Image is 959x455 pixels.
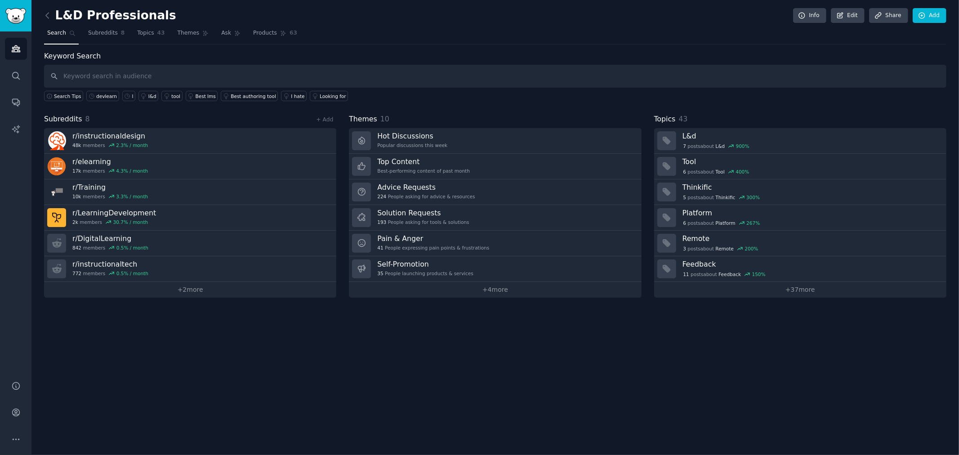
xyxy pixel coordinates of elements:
span: 10k [72,193,81,200]
span: Ask [221,29,231,37]
h3: r/ Training [72,183,148,192]
input: Keyword search in audience [44,65,946,88]
span: 6 [683,220,686,226]
img: elearning [47,157,66,176]
div: l&d [148,93,156,99]
a: Share [869,8,908,23]
a: Search [44,26,79,45]
a: Products63 [250,26,300,45]
a: r/elearning17kmembers4.3% / month [44,154,336,179]
a: tool [161,91,182,101]
a: Best authoring tool [221,91,278,101]
div: Popular discussions this week [377,142,447,148]
span: Products [253,29,277,37]
div: Looking for [320,93,346,99]
div: 30.7 % / month [113,219,148,225]
div: members [72,270,148,277]
a: Looking for [310,91,348,101]
div: post s about [682,245,759,253]
a: r/DigitalLearning842members0.5% / month [44,231,336,256]
a: Ask [218,26,244,45]
div: 200 % [745,245,758,252]
a: Self-Promotion35People launching products & services [349,256,641,282]
h3: Top Content [377,157,470,166]
span: 193 [377,219,386,225]
span: Platform [716,220,736,226]
div: members [72,219,156,225]
div: devlearn [96,93,117,99]
div: Best-performing content of past month [377,168,470,174]
a: Add [913,8,946,23]
div: 4.3 % / month [116,168,148,174]
span: 8 [121,29,125,37]
a: + Add [316,116,333,123]
button: Search Tips [44,91,83,101]
h3: r/ instructionaltech [72,259,148,269]
a: Subreddits8 [85,26,128,45]
h3: r/ instructionaldesign [72,131,148,141]
div: I hate [291,93,304,99]
div: post s about [682,270,767,278]
h3: r/ DigitalLearning [72,234,148,243]
span: 35 [377,270,383,277]
a: Info [793,8,826,23]
a: Best lms [186,91,218,101]
span: Themes [349,114,377,125]
span: 43 [157,29,165,37]
span: L&d [716,143,725,149]
h3: Hot Discussions [377,131,447,141]
h3: Thinkific [682,183,940,192]
a: Solution Requests193People asking for tools & solutions [349,205,641,231]
span: Remote [716,245,734,252]
a: devlearn [86,91,119,101]
span: 6 [683,169,686,175]
img: GummySearch logo [5,8,26,24]
span: 11 [683,271,689,277]
a: Topics43 [134,26,168,45]
span: Themes [178,29,200,37]
a: Top ContentBest-performing content of past month [349,154,641,179]
h3: Advice Requests [377,183,475,192]
a: l [122,91,135,101]
div: People expressing pain points & frustrations [377,245,489,251]
div: Best authoring tool [231,93,276,99]
span: Subreddits [88,29,118,37]
a: Feedback11postsaboutFeedback150% [654,256,946,282]
div: 0.5 % / month [116,245,148,251]
a: +2more [44,282,336,298]
a: Hot DiscussionsPopular discussions this week [349,128,641,154]
img: LearningDevelopment [47,208,66,227]
div: 2.3 % / month [116,142,148,148]
span: Search Tips [54,93,81,99]
span: 17k [72,168,81,174]
h3: r/ LearningDevelopment [72,208,156,218]
a: L&d7postsaboutL&d900% [654,128,946,154]
a: Tool6postsaboutTool400% [654,154,946,179]
div: 150 % [752,271,766,277]
div: 300 % [746,194,760,201]
div: post s about [682,193,761,201]
img: instructionaldesign [47,131,66,150]
h3: r/ elearning [72,157,148,166]
a: Remote3postsaboutRemote200% [654,231,946,256]
a: +4more [349,282,641,298]
h3: Solution Requests [377,208,469,218]
a: Thinkific5postsaboutThinkific300% [654,179,946,205]
div: 3.3 % / month [116,193,148,200]
span: 842 [72,245,81,251]
a: I hate [281,91,307,101]
h3: Platform [682,208,940,218]
span: 43 [678,115,687,123]
span: 2k [72,219,78,225]
div: post s about [682,219,761,227]
h3: Tool [682,157,940,166]
div: members [72,142,148,148]
div: People launching products & services [377,270,473,277]
span: 772 [72,270,81,277]
a: Platform6postsaboutPlatform267% [654,205,946,231]
a: r/Training10kmembers3.3% / month [44,179,336,205]
span: Tool [716,169,725,175]
span: Topics [654,114,676,125]
div: 0.5 % / month [116,270,148,277]
span: 41 [377,245,383,251]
